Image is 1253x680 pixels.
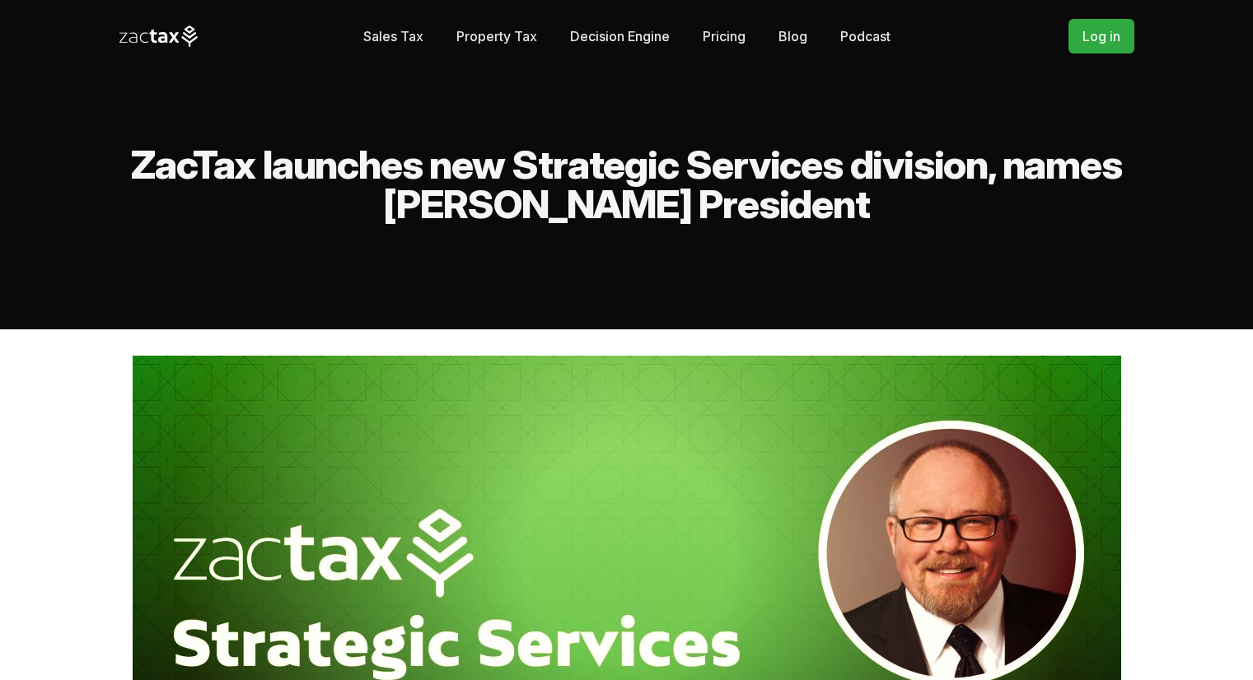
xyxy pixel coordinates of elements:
[1068,19,1134,54] a: Log in
[703,20,746,53] a: Pricing
[840,20,891,53] a: Podcast
[456,20,537,53] a: Property Tax
[570,20,670,53] a: Decision Engine
[119,145,1134,224] h2: ZacTax launches new Strategic Services division, names [PERSON_NAME] President
[363,20,423,53] a: Sales Tax
[778,20,807,53] a: Blog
